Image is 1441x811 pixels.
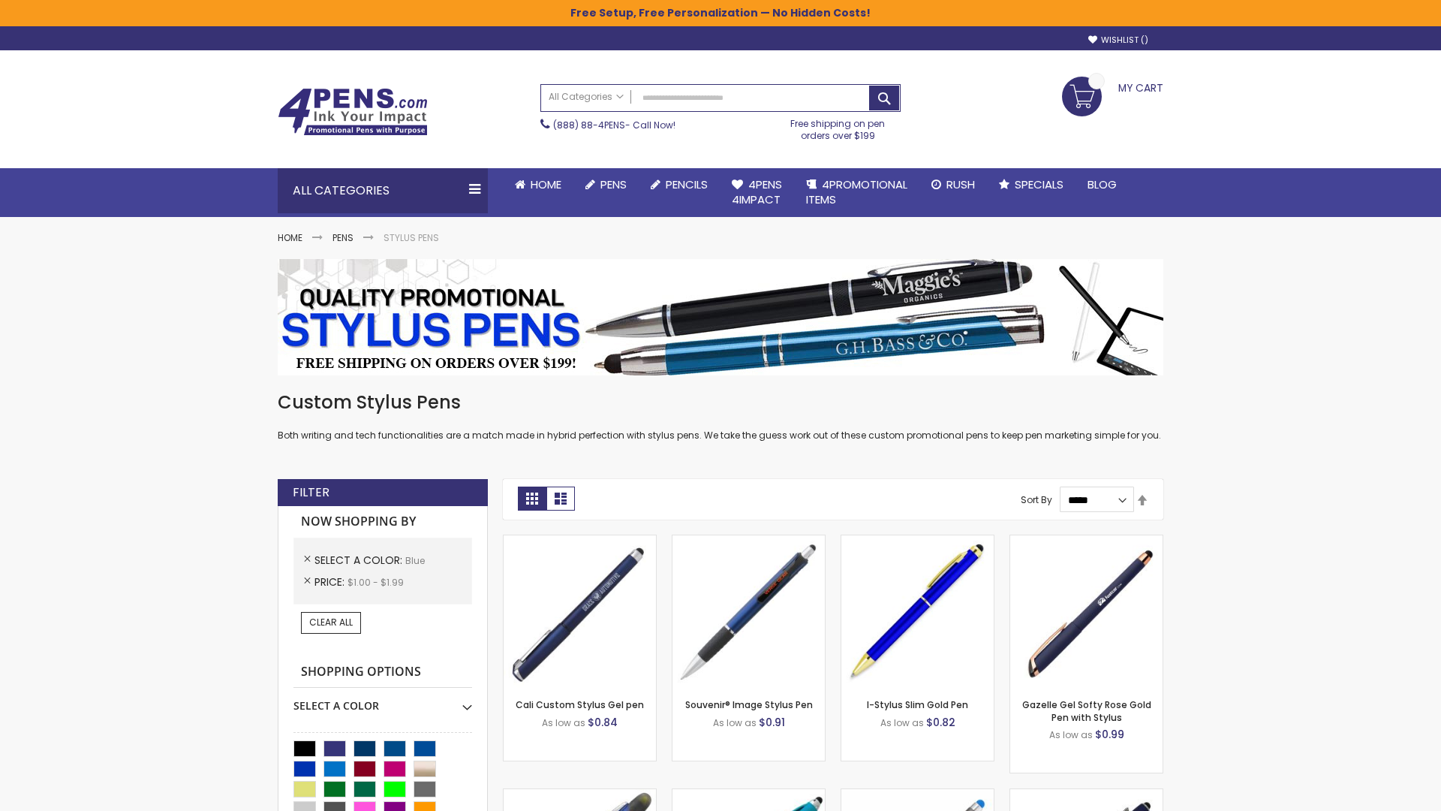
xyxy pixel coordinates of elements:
[347,576,404,589] span: $1.00 - $1.99
[666,176,708,192] span: Pencils
[946,176,975,192] span: Rush
[293,688,472,713] div: Select A Color
[278,390,1163,415] h1: Custom Stylus Pens
[384,231,439,244] strong: Stylus Pens
[1049,728,1093,741] span: As low as
[1015,176,1063,192] span: Specials
[541,85,631,110] a: All Categories
[880,716,924,729] span: As low as
[732,176,782,207] span: 4Pens 4impact
[314,574,347,589] span: Price
[503,168,573,201] a: Home
[841,535,994,547] a: I-Stylus Slim Gold-Blue
[553,119,625,131] a: (888) 88-4PENS
[1088,35,1148,46] a: Wishlist
[278,231,302,244] a: Home
[504,535,656,547] a: Cali Custom Stylus Gel pen-Blue
[841,788,994,801] a: Islander Softy Gel with Stylus - ColorJet Imprint-Blue
[588,715,618,730] span: $0.84
[919,168,987,201] a: Rush
[573,168,639,201] a: Pens
[1021,493,1052,506] label: Sort By
[293,484,329,501] strong: Filter
[775,112,901,142] div: Free shipping on pen orders over $199
[314,553,405,568] span: Select A Color
[549,91,624,103] span: All Categories
[713,716,757,729] span: As low as
[504,535,656,688] img: Cali Custom Stylus Gel pen-Blue
[518,487,546,511] strong: Grid
[600,176,627,192] span: Pens
[806,176,907,207] span: 4PROMOTIONAL ITEMS
[531,176,561,192] span: Home
[987,168,1075,201] a: Specials
[672,535,825,547] a: Souvenir® Image Stylus Pen-Blue
[672,788,825,801] a: Neon Stylus Highlighter-Pen Combo-Blue
[759,715,785,730] span: $0.91
[553,119,675,131] span: - Call Now!
[301,612,361,633] a: Clear All
[516,698,644,711] a: Cali Custom Stylus Gel pen
[926,715,955,730] span: $0.82
[542,716,585,729] span: As low as
[720,168,794,217] a: 4Pens4impact
[841,535,994,688] img: I-Stylus Slim Gold-Blue
[278,88,428,136] img: 4Pens Custom Pens and Promotional Products
[332,231,353,244] a: Pens
[1010,535,1163,688] img: Gazelle Gel Softy Rose Gold Pen with Stylus-Blue
[278,259,1163,375] img: Stylus Pens
[685,698,813,711] a: Souvenir® Image Stylus Pen
[867,698,968,711] a: I-Stylus Slim Gold Pen
[672,535,825,688] img: Souvenir® Image Stylus Pen-Blue
[309,616,353,629] span: Clear All
[1022,698,1151,723] a: Gazelle Gel Softy Rose Gold Pen with Stylus
[639,168,720,201] a: Pencils
[278,168,488,213] div: All Categories
[1095,727,1124,742] span: $0.99
[1010,788,1163,801] a: Custom Soft Touch® Metal Pens with Stylus-Blue
[278,390,1163,442] div: Both writing and tech functionalities are a match made in hybrid perfection with stylus pens. We ...
[1075,168,1129,201] a: Blog
[405,554,425,567] span: Blue
[504,788,656,801] a: Souvenir® Jalan Highlighter Stylus Pen Combo-Blue
[293,506,472,538] strong: Now Shopping by
[794,168,919,217] a: 4PROMOTIONALITEMS
[1088,176,1117,192] span: Blog
[1010,535,1163,547] a: Gazelle Gel Softy Rose Gold Pen with Stylus-Blue
[293,656,472,689] strong: Shopping Options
